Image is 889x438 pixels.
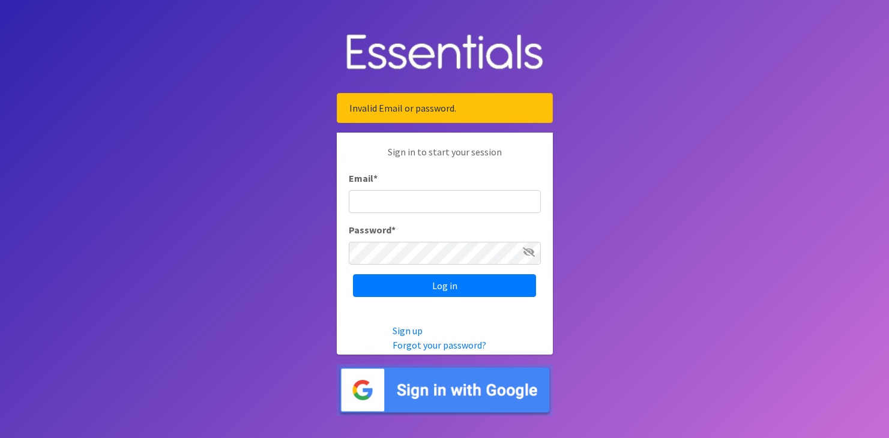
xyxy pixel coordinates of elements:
[337,364,553,416] img: Sign in with Google
[391,224,396,236] abbr: required
[349,171,378,185] label: Email
[349,145,541,171] p: Sign in to start your session
[337,22,553,84] img: Human Essentials
[373,172,378,184] abbr: required
[393,325,423,337] a: Sign up
[337,93,553,123] div: Invalid Email or password.
[353,274,536,297] input: Log in
[393,339,486,351] a: Forgot your password?
[349,223,396,237] label: Password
